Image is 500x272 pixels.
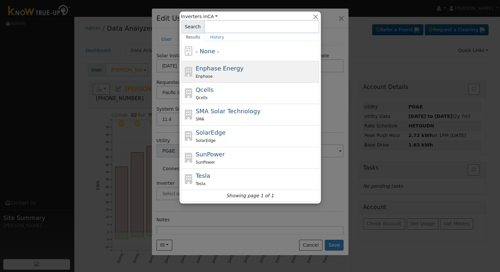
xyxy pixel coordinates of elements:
[196,117,204,122] span: SMA
[196,74,212,79] span: Enphase
[196,48,219,55] span: - None -
[196,86,214,93] span: Qcells
[205,33,229,41] a: History
[196,129,226,136] span: SolarEdge
[196,138,216,143] span: SolarEdge
[181,20,204,33] span: Search
[196,160,215,165] span: SunPower
[196,181,205,186] span: Tesla
[196,95,207,100] span: Qcells
[196,108,260,115] span: SMA Solar Technology
[196,151,225,158] span: SunPower
[196,65,244,72] span: Enphase Energy
[181,33,205,41] a: Results
[196,172,210,179] span: Tesla
[226,192,274,199] i: Showing page 1 of 1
